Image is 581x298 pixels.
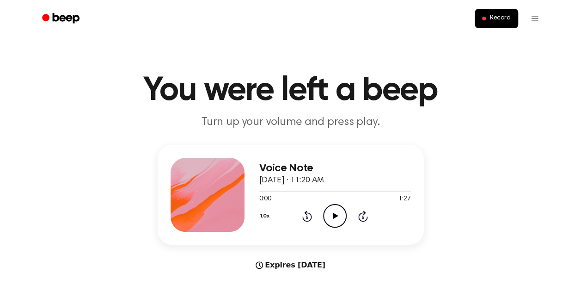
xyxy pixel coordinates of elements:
p: Turn up your volume and press play. [113,115,468,130]
h3: Voice Note [259,162,411,174]
span: 1:27 [398,194,410,204]
span: Record [489,14,510,23]
button: 1.0x [259,208,273,224]
button: Record [475,9,518,28]
span: 0:00 [259,194,271,204]
a: Beep [36,10,88,28]
span: [DATE] · 11:20 AM [259,176,324,185]
h1: You were left a beep [54,74,527,107]
div: Expires [DATE] [158,260,424,271]
button: Open menu [524,7,546,30]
